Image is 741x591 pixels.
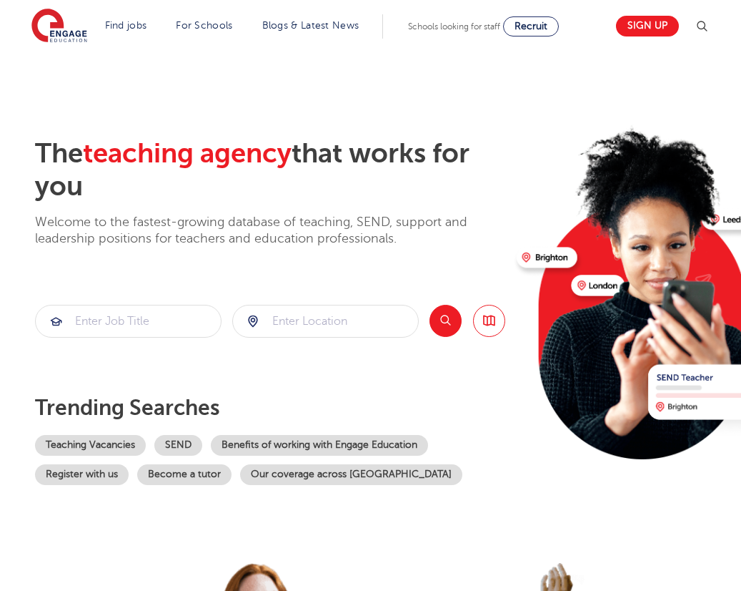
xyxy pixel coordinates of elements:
p: Welcome to the fastest-growing database of teaching, SEND, support and leadership positions for t... [35,214,505,248]
div: Submit [35,305,222,338]
span: teaching agency [83,138,292,169]
img: Engage Education [31,9,87,44]
input: Submit [233,306,418,337]
a: Recruit [503,16,559,36]
a: Benefits of working with Engage Education [211,435,428,456]
a: For Schools [176,20,232,31]
span: Recruit [514,21,547,31]
input: Submit [36,306,221,337]
a: Find jobs [105,20,147,31]
button: Search [429,305,462,337]
a: Sign up [616,16,679,36]
a: Register with us [35,464,129,485]
a: Teaching Vacancies [35,435,146,456]
a: Our coverage across [GEOGRAPHIC_DATA] [240,464,462,485]
a: Become a tutor [137,464,232,485]
a: SEND [154,435,202,456]
a: Blogs & Latest News [262,20,359,31]
span: Schools looking for staff [408,21,500,31]
p: Trending searches [35,395,505,421]
h2: The that works for you [35,137,505,203]
div: Submit [232,305,419,338]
